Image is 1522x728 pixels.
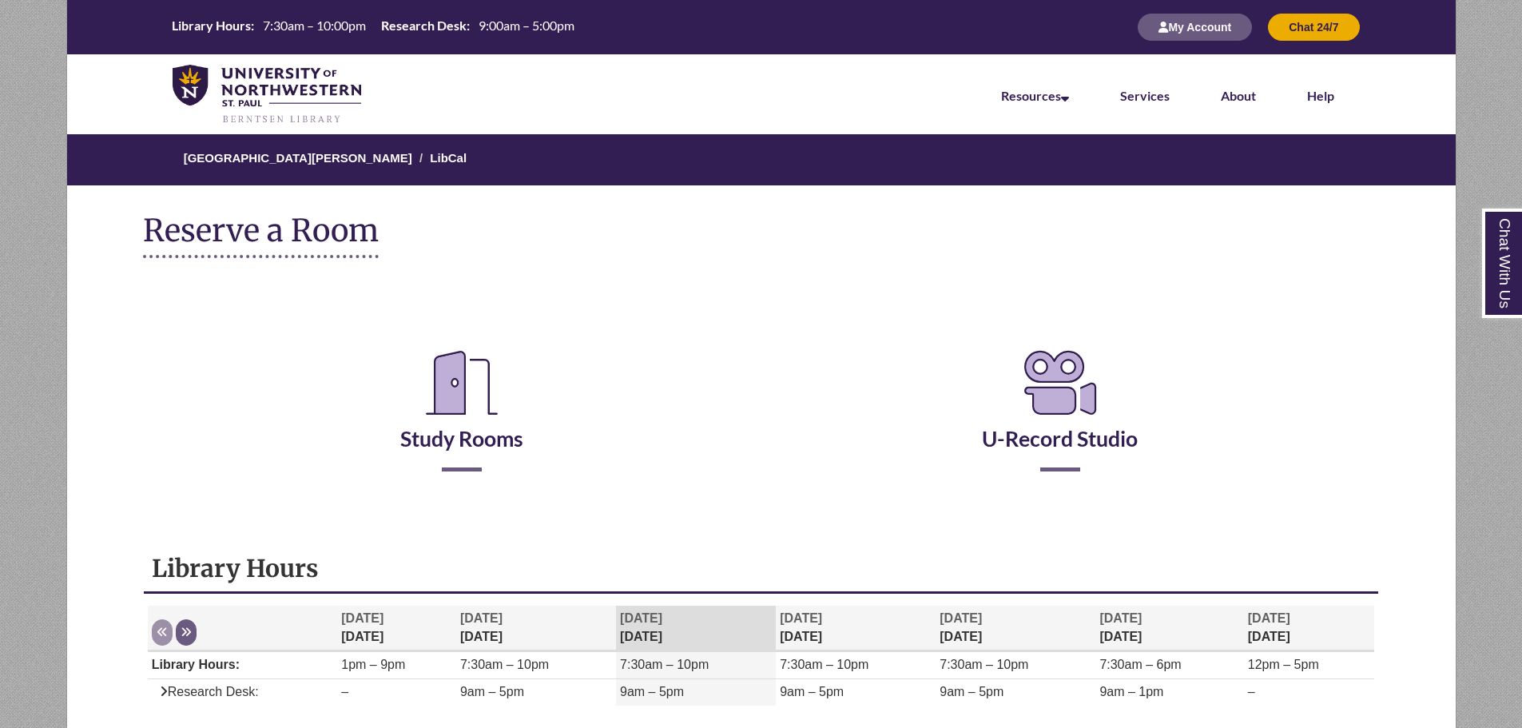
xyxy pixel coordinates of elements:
a: LibCal [430,151,467,165]
span: 7:30am – 6pm [1099,658,1181,671]
span: [DATE] [1099,611,1142,625]
a: Services [1120,88,1170,103]
button: Chat 24/7 [1268,14,1359,41]
table: Hours Today [165,17,581,36]
div: Reserve a Room [143,298,1380,519]
th: [DATE] [456,606,616,651]
th: [DATE] [337,606,456,651]
h1: Reserve a Room [143,213,379,258]
nav: Breadcrumb [31,134,1491,185]
th: [DATE] [616,606,776,651]
td: Library Hours: [148,652,338,679]
span: 9:00am – 5:00pm [479,18,574,33]
button: Next week [176,619,197,646]
a: U-Record Studio [982,386,1138,452]
th: Research Desk: [375,17,472,34]
a: Help [1307,88,1334,103]
span: 1pm – 9pm [341,658,405,671]
span: 12pm – 5pm [1248,658,1319,671]
span: – [341,685,348,698]
span: [DATE] [780,611,822,625]
a: Study Rooms [400,386,523,452]
span: 7:30am – 10pm [460,658,549,671]
th: [DATE] [776,606,936,651]
a: Resources [1001,88,1069,103]
span: 9am – 1pm [1099,685,1163,698]
span: [DATE] [940,611,982,625]
span: – [1248,685,1255,698]
a: Chat 24/7 [1268,20,1359,34]
span: 7:30am – 10pm [620,658,709,671]
a: About [1221,88,1256,103]
span: [DATE] [620,611,662,625]
span: [DATE] [1248,611,1290,625]
span: 7:30am – 10pm [940,658,1028,671]
span: [DATE] [341,611,383,625]
button: Previous week [152,619,173,646]
a: My Account [1138,20,1252,34]
a: [GEOGRAPHIC_DATA][PERSON_NAME] [184,151,412,165]
img: UNWSP Library Logo [173,65,362,125]
a: Hours Today [165,17,581,38]
th: [DATE] [936,606,1095,651]
span: [DATE] [460,611,503,625]
span: 9am – 5pm [620,685,684,698]
th: [DATE] [1244,606,1374,651]
span: 7:30am – 10:00pm [263,18,366,33]
span: 7:30am – 10pm [780,658,868,671]
button: My Account [1138,14,1252,41]
h1: Library Hours [152,553,1371,583]
span: 9am – 5pm [460,685,524,698]
th: [DATE] [1095,606,1243,651]
span: Research Desk: [152,685,259,698]
span: 9am – 5pm [780,685,844,698]
span: 9am – 5pm [940,685,1003,698]
th: Library Hours: [165,17,256,34]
